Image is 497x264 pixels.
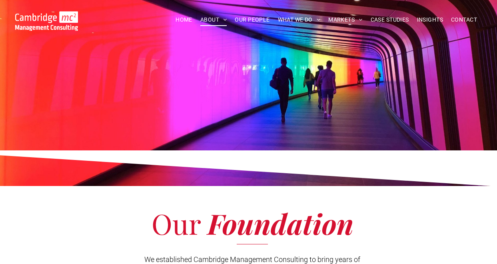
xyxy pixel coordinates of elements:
a: WHAT WE DO [274,14,325,26]
span: Our [152,204,201,242]
a: HOME [172,14,196,26]
a: MARKETS [324,14,366,26]
a: OUR PEOPLE [231,14,273,26]
span: Foundation [208,204,353,242]
img: Go to Homepage [15,11,78,31]
a: ABOUT [196,14,231,26]
a: CONTACT [447,14,481,26]
a: INSIGHTS [413,14,447,26]
a: CASE STUDIES [367,14,413,26]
